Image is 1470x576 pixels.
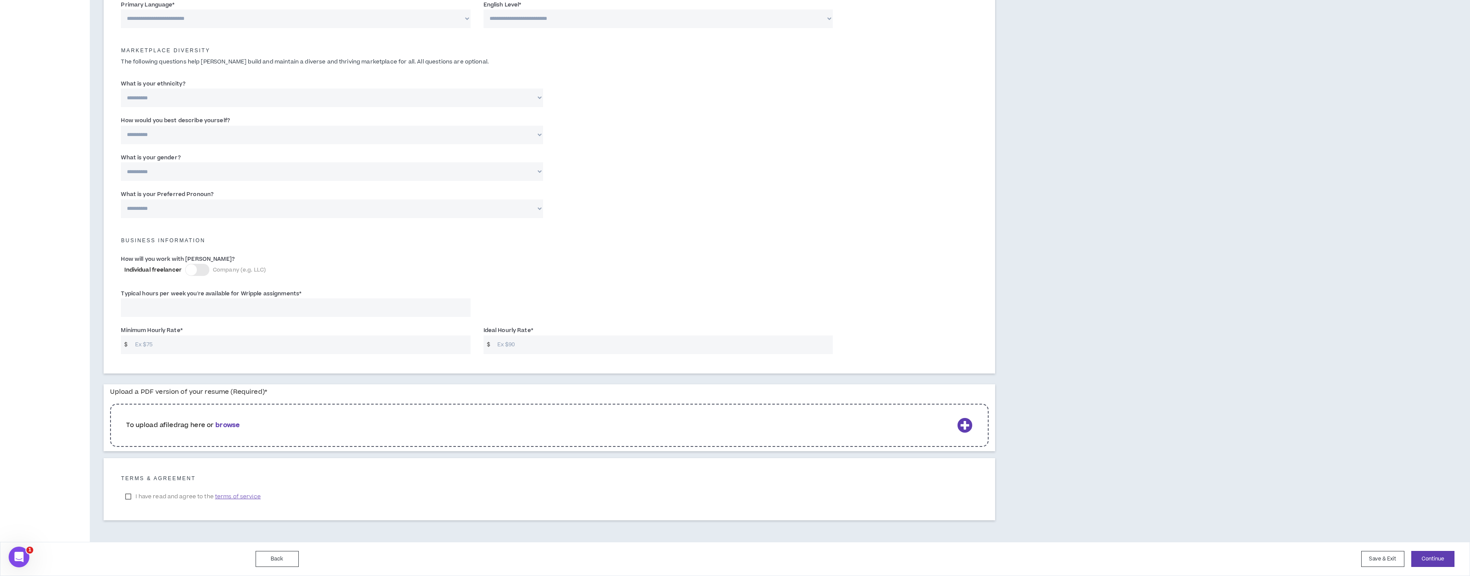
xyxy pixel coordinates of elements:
[484,323,533,337] label: Ideal Hourly Rate
[1361,551,1404,567] button: Save & Exit
[215,492,261,501] span: terms of service
[124,266,182,274] span: Individual freelancer
[484,335,493,354] span: $
[121,287,301,301] label: Typical hours per week you're available for Wripple assignments
[121,475,977,481] h5: Terms & Agreement
[121,114,230,127] label: How would you best describe yourself?
[121,335,131,354] span: $
[114,47,984,54] h5: Marketplace Diversity
[26,547,33,554] span: 1
[256,551,299,567] button: Back
[131,335,471,354] input: Ex $75
[9,547,29,567] iframe: Intercom live chat
[493,335,833,354] input: Ex $90
[114,58,984,66] p: The following questions help [PERSON_NAME] build and maintain a diverse and thriving marketplace ...
[121,151,180,165] label: What is your gender?
[213,266,266,274] span: Company (e.g. LLC)
[114,237,984,244] h5: Business Information
[110,384,267,399] label: Upload a PDF version of your resume (Required)
[121,77,186,91] label: What is your ethnicity?
[1411,551,1454,567] button: Continue
[126,421,954,430] p: To upload a file drag here or
[110,399,988,451] div: To upload afiledrag here orbrowse
[215,421,240,430] b: browse
[121,187,214,201] label: What is your Preferred Pronoun?
[121,252,234,266] label: How will you work with [PERSON_NAME]?
[121,323,182,337] label: Minimum Hourly Rate
[121,490,265,503] label: I have read and agree to the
